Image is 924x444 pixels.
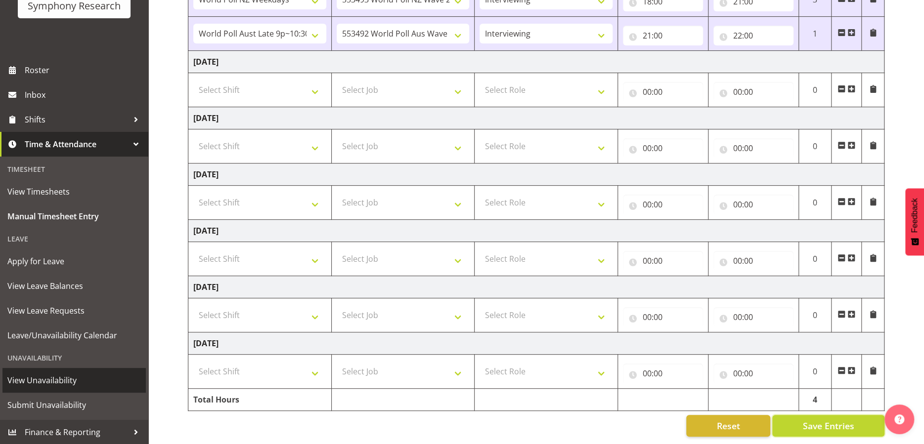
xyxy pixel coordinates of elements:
[713,251,793,271] input: Click to select...
[7,398,141,412] span: Submit Unavailability
[798,355,832,389] td: 0
[2,204,146,229] a: Manual Timesheet Entry
[798,242,832,276] td: 0
[7,254,141,269] span: Apply for Leave
[798,129,832,163] td: 0
[910,198,919,233] span: Feedback
[623,307,703,327] input: Click to select...
[798,17,832,51] td: 1
[798,186,832,220] td: 0
[623,251,703,271] input: Click to select...
[802,419,854,432] span: Save Entries
[798,389,832,411] td: 4
[623,26,703,45] input: Click to select...
[2,368,146,393] a: View Unavailability
[2,323,146,348] a: Leave/Unavailability Calendar
[713,307,793,327] input: Click to select...
[798,298,832,332] td: 0
[713,138,793,158] input: Click to select...
[25,137,129,152] span: Time & Attendance
[25,63,143,78] span: Roster
[2,249,146,274] a: Apply for Leave
[623,82,703,102] input: Click to select...
[188,332,884,355] td: [DATE]
[7,209,141,224] span: Manual Timesheet Entry
[7,184,141,199] span: View Timesheets
[188,107,884,129] td: [DATE]
[2,274,146,298] a: View Leave Balances
[2,229,146,249] div: Leave
[25,112,129,127] span: Shifts
[7,373,141,388] span: View Unavailability
[7,303,141,318] span: View Leave Requests
[188,389,332,411] td: Total Hours
[713,195,793,214] input: Click to select...
[2,159,146,179] div: Timesheet
[772,415,884,437] button: Save Entries
[686,415,770,437] button: Reset
[713,82,793,102] input: Click to select...
[7,279,141,293] span: View Leave Balances
[905,188,924,255] button: Feedback - Show survey
[188,51,884,73] td: [DATE]
[2,348,146,368] div: Unavailability
[716,419,740,432] span: Reset
[798,73,832,107] td: 0
[713,26,793,45] input: Click to select...
[25,425,129,440] span: Finance & Reporting
[188,163,884,186] td: [DATE]
[894,414,904,424] img: help-xxl-2.png
[623,138,703,158] input: Click to select...
[2,298,146,323] a: View Leave Requests
[623,363,703,383] input: Click to select...
[713,363,793,383] input: Click to select...
[188,220,884,242] td: [DATE]
[2,179,146,204] a: View Timesheets
[623,195,703,214] input: Click to select...
[188,276,884,298] td: [DATE]
[2,393,146,417] a: Submit Unavailability
[25,87,143,102] span: Inbox
[7,328,141,343] span: Leave/Unavailability Calendar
